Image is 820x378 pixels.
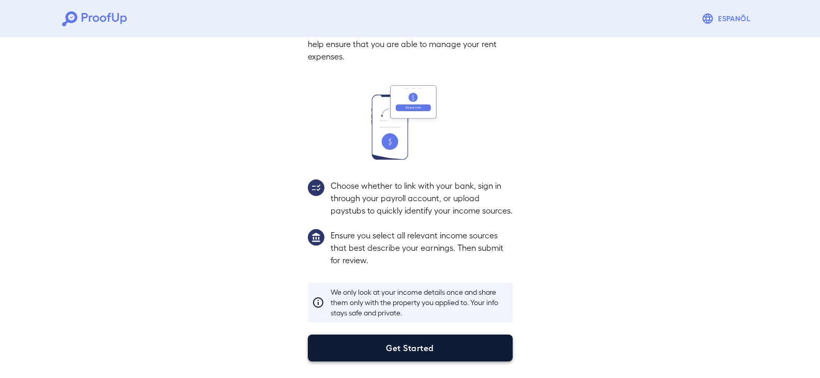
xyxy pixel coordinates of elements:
p: Choose whether to link with your bank, sign in through your payroll account, or upload paystubs t... [331,179,513,217]
img: transfer_money.svg [371,85,449,160]
img: group2.svg [308,179,324,196]
p: We only look at your income details once and share them only with the property you applied to. Yo... [331,287,509,318]
p: Ensure you select all relevant income sources that best describe your earnings. Then submit for r... [331,229,513,266]
button: Get Started [308,335,513,361]
img: group1.svg [308,229,324,246]
button: Espanõl [697,8,758,29]
p: In this step, you'll share your income sources with us to help ensure that you are able to manage... [308,25,513,63]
